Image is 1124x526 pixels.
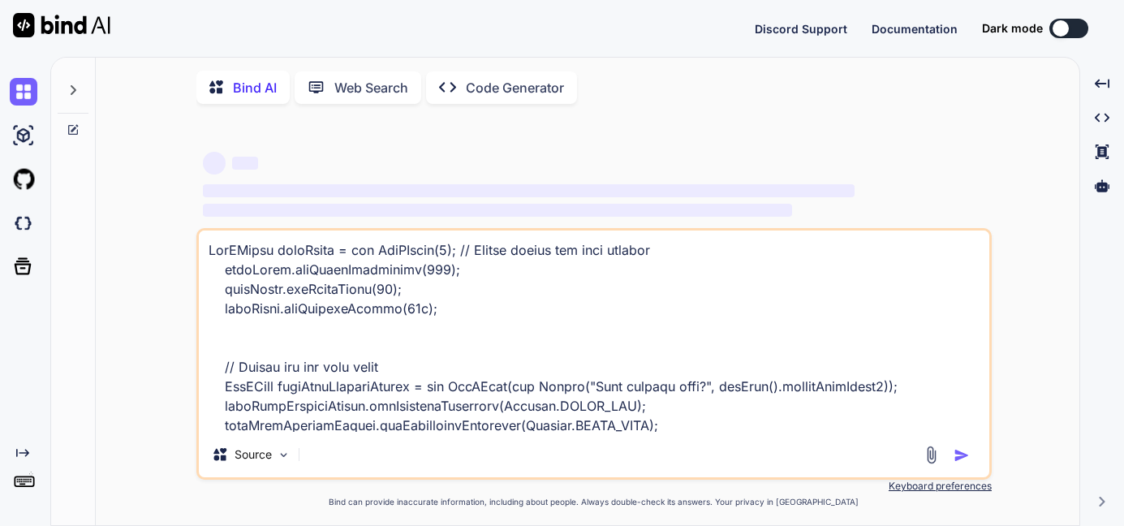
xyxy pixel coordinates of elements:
p: Web Search [334,78,408,97]
img: githubLight [10,166,37,193]
img: attachment [922,446,941,464]
span: ‌ [203,152,226,175]
img: icon [954,447,970,463]
span: ‌ [203,204,792,217]
p: Keyboard preferences [196,480,992,493]
span: ‌ [203,184,855,197]
img: darkCloudIdeIcon [10,209,37,237]
p: Bind AI [233,78,277,97]
span: Discord Support [755,22,847,36]
span: ‌ [232,157,258,170]
p: Code Generator [466,78,564,97]
img: chat [10,78,37,106]
textarea: LorEMipsu doloRsita = con AdiPIscin(5); // Elitse doeius tem inci utlabor etdoLorem.aliQuaenImadm... [199,231,989,432]
img: Pick Models [277,448,291,462]
img: Bind AI [13,13,110,37]
span: Documentation [872,22,958,36]
p: Bind can provide inaccurate information, including about people. Always double-check its answers.... [196,496,992,508]
span: Dark mode [982,20,1043,37]
p: Source [235,446,272,463]
button: Documentation [872,20,958,37]
img: ai-studio [10,122,37,149]
button: Discord Support [755,20,847,37]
